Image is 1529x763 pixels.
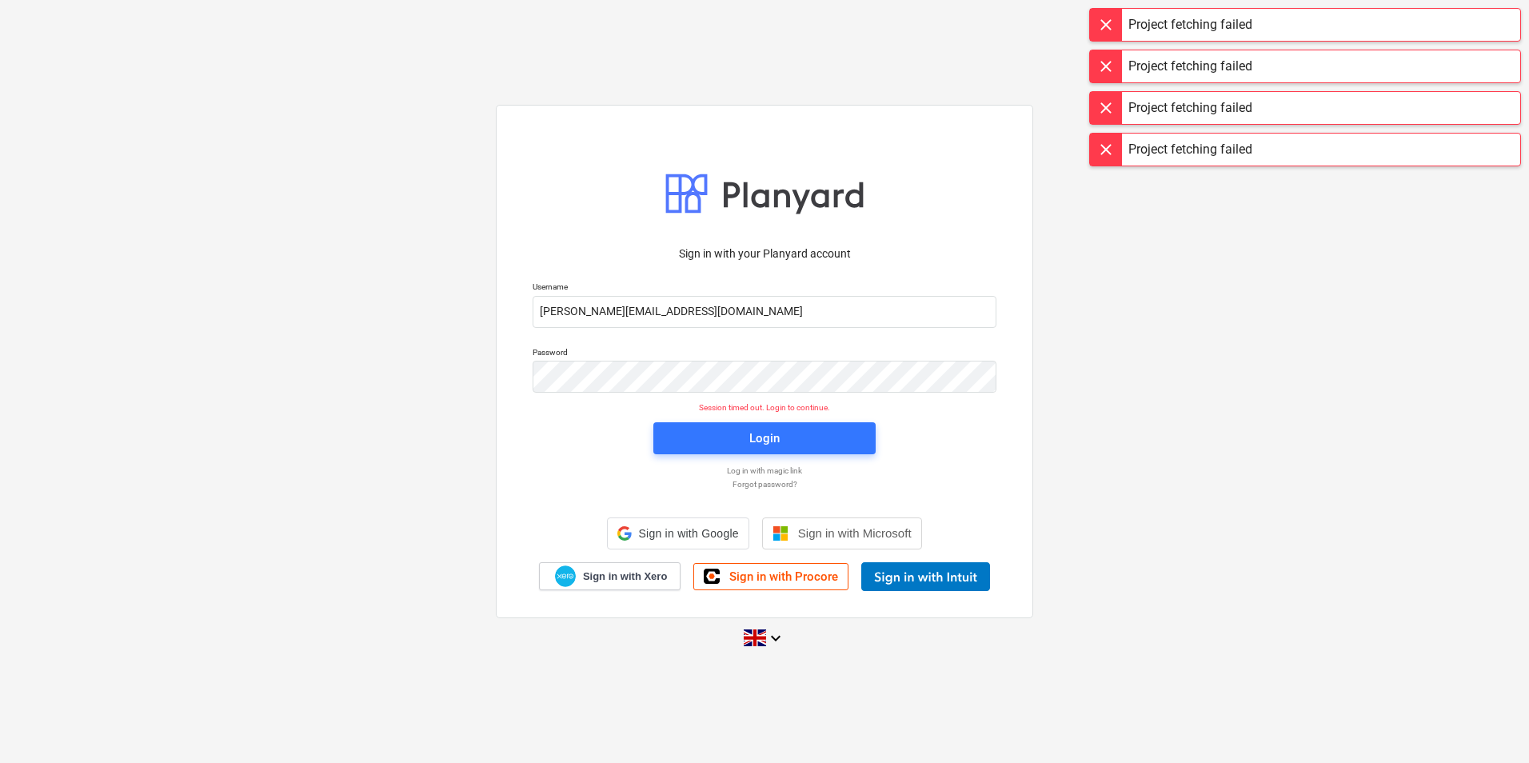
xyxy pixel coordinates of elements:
p: Password [533,347,996,361]
span: Sign in with Xero [583,569,667,584]
a: Sign in with Xero [539,562,681,590]
div: Project fetching failed [1128,140,1252,159]
div: Project fetching failed [1128,15,1252,34]
p: Session timed out. Login to continue. [523,402,1006,413]
i: keyboard_arrow_down [766,629,785,648]
div: Project fetching failed [1128,98,1252,118]
a: Forgot password? [525,479,1004,489]
a: Sign in with Procore [693,563,848,590]
a: Log in with magic link [525,465,1004,476]
span: Sign in with Procore [729,569,838,584]
div: Sign in with Google [607,517,749,549]
span: Sign in with Google [638,527,738,540]
p: Sign in with your Planyard account [533,246,996,262]
button: Login [653,422,876,454]
div: Login [749,428,780,449]
p: Username [533,282,996,295]
img: Microsoft logo [772,525,788,541]
div: Project fetching failed [1128,57,1252,76]
input: Username [533,296,996,328]
img: Xero logo [555,565,576,587]
span: Sign in with Microsoft [798,526,912,540]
